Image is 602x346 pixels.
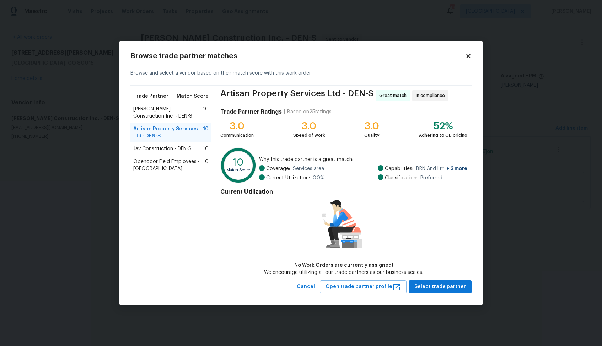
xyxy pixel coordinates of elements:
span: Cancel [297,282,315,291]
button: Select trade partner [409,280,472,293]
text: 10 [233,157,244,167]
h4: Current Utilization [220,188,467,195]
span: 10 [203,125,209,140]
span: Great match [379,92,409,99]
button: Open trade partner profile [320,280,407,293]
span: 0.0 % [313,174,324,182]
span: 10 [203,145,209,152]
span: + 3 more [446,166,467,171]
span: Coverage: [266,165,290,172]
span: Select trade partner [414,282,466,291]
span: 10 [203,106,209,120]
div: 3.0 [220,123,254,130]
span: Capabilities: [385,165,413,172]
div: 3.0 [364,123,380,130]
span: Current Utilization: [266,174,310,182]
span: Preferred [420,174,442,182]
h2: Browse trade partner matches [130,53,465,60]
div: Based on 25 ratings [287,108,332,115]
span: 0 [205,158,209,172]
div: Communication [220,132,254,139]
div: 52% [419,123,467,130]
span: Classification: [385,174,418,182]
div: 3.0 [293,123,325,130]
text: Match Score [226,168,250,172]
h4: Trade Partner Ratings [220,108,282,115]
button: Cancel [294,280,318,293]
div: Browse and select a vendor based on their match score with this work order. [130,61,472,86]
span: Opendoor Field Employees - [GEOGRAPHIC_DATA] [133,158,205,172]
div: No Work Orders are currently assigned! [264,262,423,269]
span: BRN And Lrr [416,165,467,172]
span: Match Score [177,93,209,100]
span: Services area [293,165,324,172]
span: Jav Construction - DEN-S [133,145,192,152]
span: Trade Partner [133,93,168,100]
span: Open trade partner profile [326,282,401,291]
div: Adhering to OD pricing [419,132,467,139]
div: Quality [364,132,380,139]
span: [PERSON_NAME] Construction Inc. - DEN-S [133,106,203,120]
span: Why this trade partner is a great match: [259,156,467,163]
div: Speed of work [293,132,325,139]
span: In compliance [416,92,448,99]
div: | [282,108,287,115]
div: We encourage utilizing all our trade partners as our business scales. [264,269,423,276]
span: Artisan Property Services Ltd - DEN-S [133,125,203,140]
span: Artisan Property Services Ltd - DEN-S [220,90,373,101]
